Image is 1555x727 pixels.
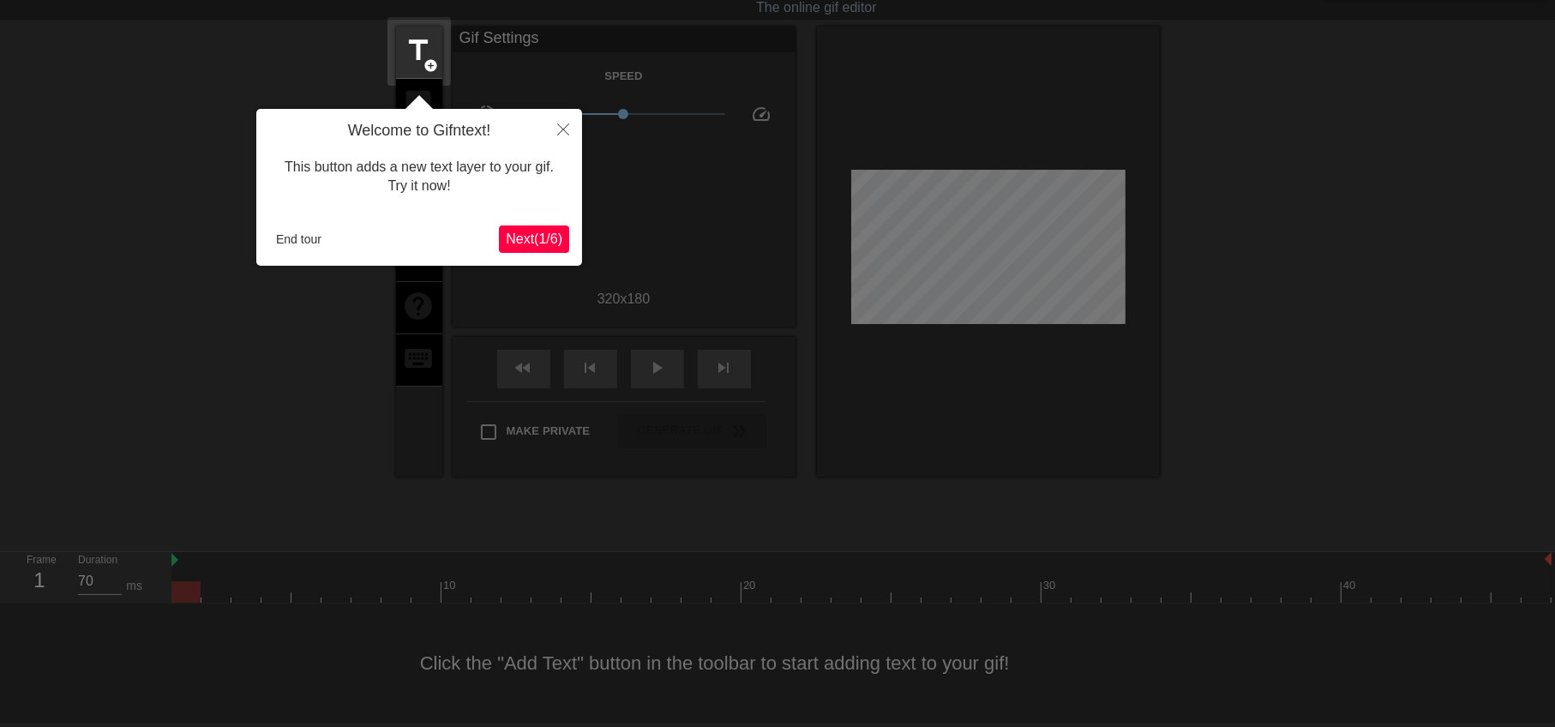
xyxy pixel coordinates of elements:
span: Next ( 1 / 6 ) [506,231,562,246]
button: End tour [269,226,328,252]
div: This button adds a new text layer to your gif. Try it now! [269,141,569,213]
h4: Welcome to Gifntext! [269,122,569,141]
button: Next [499,225,569,253]
button: Close [544,109,582,148]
